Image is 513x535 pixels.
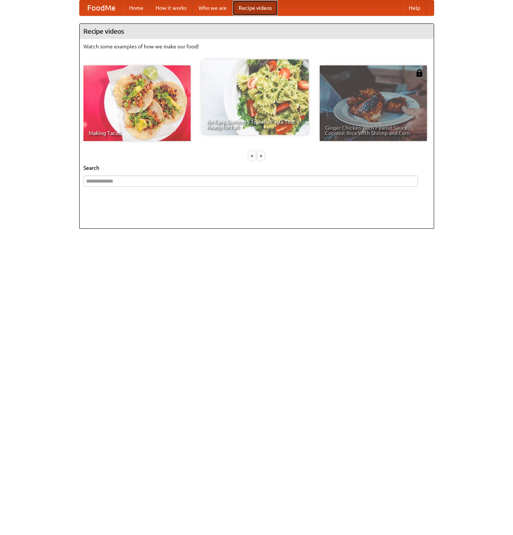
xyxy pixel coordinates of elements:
a: Recipe videos [233,0,278,16]
span: An Easy, Summery Tomato Pasta That's Ready for Fall [207,119,303,130]
a: FoodMe [80,0,123,16]
div: « [249,151,256,160]
h4: Recipe videos [80,24,434,39]
div: » [257,151,264,160]
h5: Search [83,164,430,172]
img: 483408.png [416,69,423,77]
span: Making Tacos [89,130,185,136]
p: Watch some examples of how we make our food! [83,43,430,50]
a: How it works [149,0,193,16]
a: Making Tacos [83,65,191,141]
a: Home [123,0,149,16]
a: An Easy, Summery Tomato Pasta That's Ready for Fall [202,59,309,135]
a: Help [403,0,426,16]
a: Who we are [193,0,233,16]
